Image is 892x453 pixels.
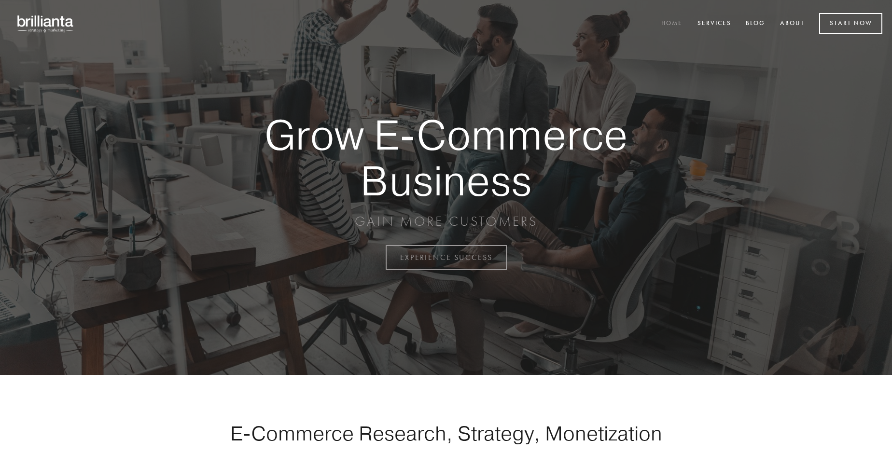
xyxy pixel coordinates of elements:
a: About [774,16,811,32]
a: Home [655,16,689,32]
a: EXPERIENCE SUCCESS [386,245,507,270]
a: Services [691,16,738,32]
h1: E-Commerce Research, Strategy, Monetization [200,421,692,445]
strong: Grow E-Commerce Business [231,112,661,203]
p: GAIN MORE CUSTOMERS [231,213,661,230]
a: Blog [739,16,771,32]
img: brillianta - research, strategy, marketing [10,10,82,38]
a: Start Now [819,13,882,34]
